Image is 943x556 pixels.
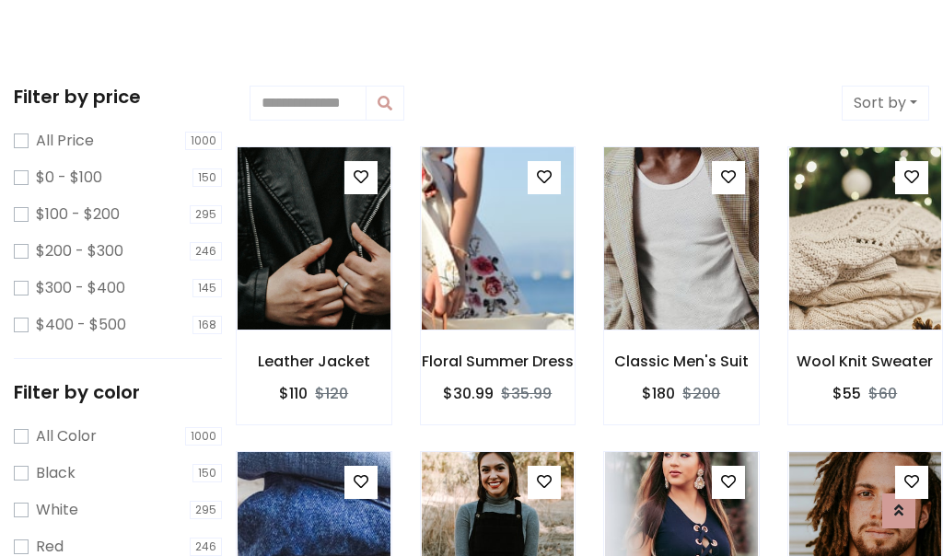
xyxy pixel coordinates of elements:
[868,383,897,404] del: $60
[36,277,125,299] label: $300 - $400
[237,353,391,370] h6: Leather Jacket
[185,132,222,150] span: 1000
[190,242,222,261] span: 246
[604,353,759,370] h6: Classic Men's Suit
[192,279,222,297] span: 145
[682,383,720,404] del: $200
[36,314,126,336] label: $400 - $500
[36,499,78,521] label: White
[501,383,552,404] del: $35.99
[190,205,222,224] span: 295
[832,385,861,402] h6: $55
[36,203,120,226] label: $100 - $200
[185,427,222,446] span: 1000
[192,464,222,482] span: 150
[36,425,97,447] label: All Color
[842,86,929,121] button: Sort by
[788,353,943,370] h6: Wool Knit Sweater
[315,383,348,404] del: $120
[14,381,222,403] h5: Filter by color
[36,130,94,152] label: All Price
[443,385,494,402] h6: $30.99
[190,538,222,556] span: 246
[192,316,222,334] span: 168
[14,86,222,108] h5: Filter by price
[421,353,576,370] h6: Floral Summer Dress
[36,462,76,484] label: Black
[190,501,222,519] span: 295
[642,385,675,402] h6: $180
[36,167,102,189] label: $0 - $100
[36,240,123,262] label: $200 - $300
[192,168,222,187] span: 150
[279,385,308,402] h6: $110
